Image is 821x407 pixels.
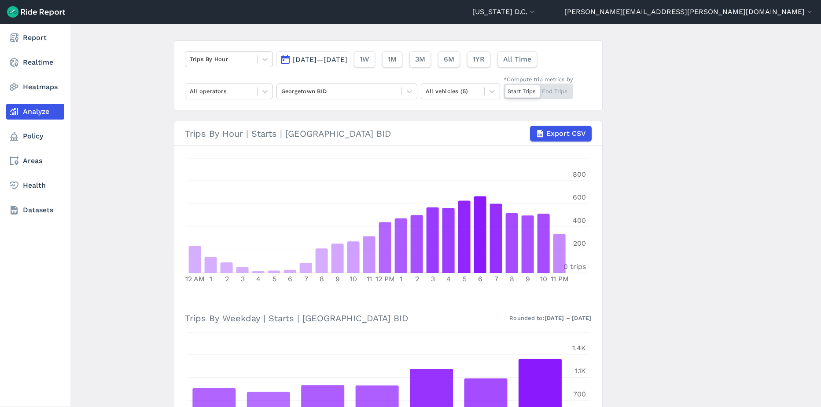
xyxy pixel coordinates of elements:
[409,51,431,67] button: 3M
[572,344,586,352] tspan: 1.4K
[467,51,490,67] button: 1YR
[304,275,308,283] tspan: 7
[388,54,397,65] span: 1M
[256,275,261,283] tspan: 4
[185,126,592,142] div: Trips By Hour | Starts | [GEOGRAPHIC_DATA] BID
[510,275,514,283] tspan: 8
[354,51,375,67] button: 1W
[276,51,350,67] button: [DATE]—[DATE]
[6,128,64,144] a: Policy
[400,275,402,283] tspan: 1
[272,275,276,283] tspan: 5
[185,275,205,283] tspan: 12 AM
[573,170,586,178] tspan: 800
[497,51,537,67] button: All Time
[415,54,425,65] span: 3M
[564,7,814,17] button: [PERSON_NAME][EMAIL_ADDRESS][PERSON_NAME][DOMAIN_NAME]
[573,239,586,247] tspan: 200
[320,275,324,283] tspan: 8
[415,275,419,283] tspan: 2
[545,315,592,321] strong: [DATE] – [DATE]
[573,216,586,225] tspan: 400
[6,202,64,218] a: Datasets
[444,54,454,65] span: 6M
[472,7,537,17] button: [US_STATE] D.C.
[288,275,292,283] tspan: 6
[367,275,372,283] tspan: 11
[350,275,357,283] tspan: 10
[438,51,460,67] button: 6M
[360,54,369,65] span: 1W
[431,275,434,283] tspan: 3
[573,193,586,201] tspan: 600
[6,178,64,193] a: Health
[550,275,568,283] tspan: 11 PM
[382,51,402,67] button: 1M
[494,275,498,283] tspan: 7
[473,54,485,65] span: 1YR
[503,54,531,65] span: All Time
[225,275,228,283] tspan: 2
[6,79,64,95] a: Heatmaps
[185,306,592,330] h3: Trips By Weekday | Starts | [GEOGRAPHIC_DATA] BID
[563,262,586,271] tspan: 0 trips
[546,128,586,139] span: Export CSV
[210,275,212,283] tspan: 1
[6,153,64,169] a: Areas
[575,367,586,375] tspan: 1.1K
[376,275,395,283] tspan: 12 PM
[530,126,592,142] button: Export CSV
[6,104,64,120] a: Analyze
[540,275,547,283] tspan: 10
[526,275,530,283] tspan: 9
[509,314,592,322] div: Rounded to:
[6,30,64,46] a: Report
[240,275,244,283] tspan: 3
[504,75,573,84] div: *Compute trip metrics by
[293,55,347,64] span: [DATE]—[DATE]
[6,55,64,70] a: Realtime
[462,275,466,283] tspan: 5
[335,275,340,283] tspan: 9
[478,275,482,283] tspan: 6
[7,6,65,18] img: Ride Report
[573,390,586,398] tspan: 700
[446,275,451,283] tspan: 4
